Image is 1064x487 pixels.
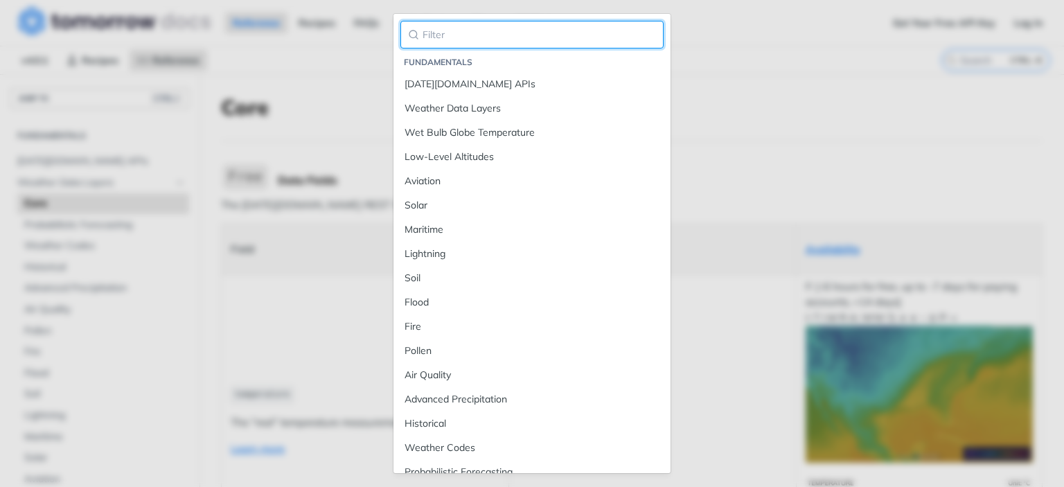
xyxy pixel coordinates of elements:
[405,271,659,285] div: Soil
[400,388,664,411] a: Advanced Precipitation
[405,125,659,140] div: Wet Bulb Globe Temperature
[405,222,659,237] div: Maritime
[405,392,659,407] div: Advanced Precipitation
[400,218,664,241] a: Maritime
[400,242,664,265] a: Lightning
[405,77,659,91] div: [DATE][DOMAIN_NAME] APIs
[400,364,664,387] a: Air Quality
[405,416,659,431] div: Historical
[400,21,664,48] input: Filter
[405,465,659,479] div: Probabilistic Forecasting
[405,319,659,334] div: Fire
[400,97,664,120] a: Weather Data Layers
[405,247,659,261] div: Lightning
[400,291,664,314] a: Flood
[400,73,664,96] a: [DATE][DOMAIN_NAME] APIs
[405,150,659,164] div: Low-Level Altitudes
[400,121,664,144] a: Wet Bulb Globe Temperature
[405,295,659,310] div: Flood
[400,194,664,217] a: Solar
[400,412,664,435] a: Historical
[400,436,664,459] a: Weather Codes
[400,461,664,484] a: Probabilistic Forecasting
[400,315,664,338] a: Fire
[400,170,664,193] a: Aviation
[405,441,659,455] div: Weather Codes
[405,368,659,382] div: Air Quality
[400,145,664,168] a: Low-Level Altitudes
[405,198,659,213] div: Solar
[405,344,659,358] div: Pollen
[405,101,659,116] div: Weather Data Layers
[404,55,664,69] li: Fundamentals
[400,267,664,290] a: Soil
[400,339,664,362] a: Pollen
[405,174,659,188] div: Aviation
